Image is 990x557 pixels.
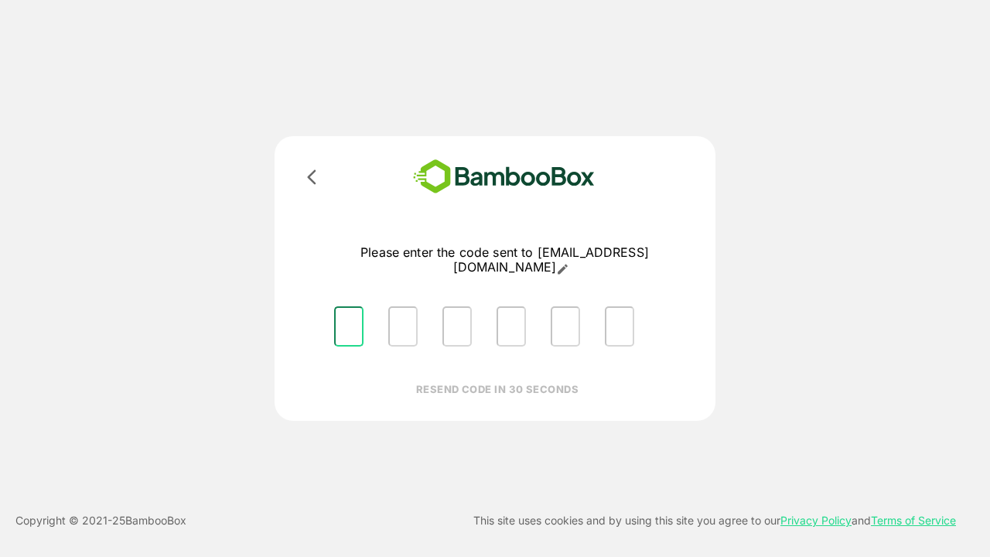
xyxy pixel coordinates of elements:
input: Please enter OTP character 2 [388,306,418,347]
a: Privacy Policy [780,514,852,527]
input: Please enter OTP character 6 [605,306,634,347]
p: This site uses cookies and by using this site you agree to our and [473,511,956,530]
p: Copyright © 2021- 25 BambooBox [15,511,186,530]
a: Terms of Service [871,514,956,527]
input: Please enter OTP character 3 [442,306,472,347]
p: Please enter the code sent to [EMAIL_ADDRESS][DOMAIN_NAME] [322,245,688,275]
img: bamboobox [391,155,617,199]
input: Please enter OTP character 5 [551,306,580,347]
input: Please enter OTP character 4 [497,306,526,347]
input: Please enter OTP character 1 [334,306,364,347]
